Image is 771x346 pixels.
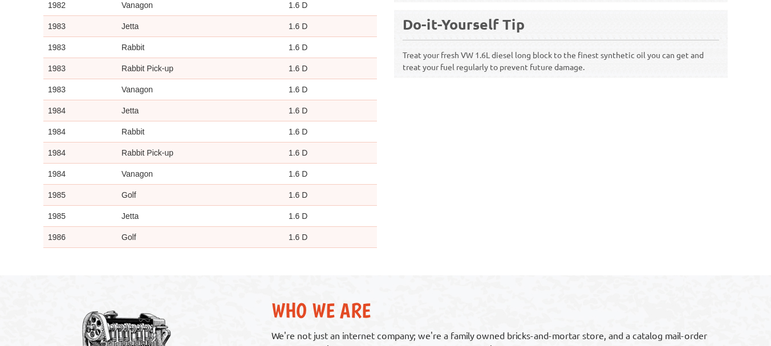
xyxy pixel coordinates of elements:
td: 1.6 D [284,121,377,143]
td: Rabbit Pick-up [117,143,284,164]
td: 1983 [43,37,117,58]
td: 1.6 D [284,37,377,58]
td: Jetta [117,248,284,269]
td: 1.6 D [284,164,377,185]
td: Jetta [117,100,284,121]
td: 1.6 D [284,16,377,37]
td: 1986 [43,227,117,248]
td: 1984 [43,164,117,185]
td: Rabbit [117,37,284,58]
td: 1986 [43,248,117,269]
td: 1983 [43,16,117,37]
td: Vanagon [117,79,284,100]
td: 1983 [43,58,117,79]
td: 1984 [43,121,117,143]
td: 1.6 D [284,185,377,206]
b: Do-it-Yourself Tip [403,15,525,33]
td: 1983 [43,79,117,100]
td: 1.6 D [284,206,377,227]
td: 1.6 D [284,79,377,100]
td: Vanagon [117,164,284,185]
td: 1985 [43,206,117,227]
td: 1.6 D [284,58,377,79]
td: Golf [117,185,284,206]
td: Jetta [117,206,284,227]
td: 1984 [43,143,117,164]
td: Rabbit Pick-up [117,58,284,79]
td: 1.6 D [284,143,377,164]
td: 1.6 D [284,100,377,121]
td: 1.6 D [284,248,377,269]
td: 1985 [43,185,117,206]
td: Golf [117,227,284,248]
td: Jetta [117,16,284,37]
td: Rabbit [117,121,284,143]
td: 1.6 D [284,227,377,248]
p: Treat your fresh VW 1.6L diesel long block to the finest synthetic oil you can get and treat your... [403,39,719,73]
h2: Who We Are [271,298,745,323]
td: 1984 [43,100,117,121]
